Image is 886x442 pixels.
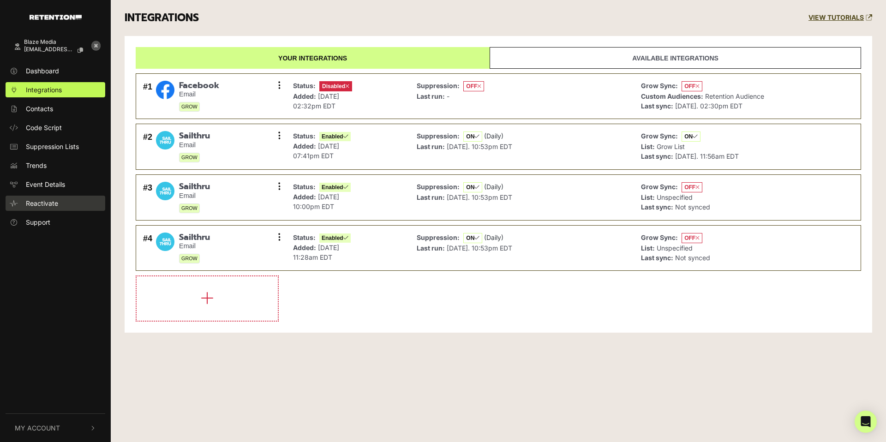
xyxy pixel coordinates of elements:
[675,152,739,160] span: [DATE]. 11:56am EDT
[125,12,199,24] h3: INTEGRATIONS
[641,183,678,191] strong: Grow Sync:
[463,182,482,192] span: ON
[293,92,316,100] strong: Added:
[417,82,460,90] strong: Suppression:
[855,411,877,433] div: Open Intercom Messenger
[417,132,460,140] strong: Suppression:
[641,82,678,90] strong: Grow Sync:
[682,131,700,142] span: ON
[705,92,764,100] span: Retention Audience
[319,233,351,243] span: Enabled
[808,14,872,22] a: VIEW TUTORIALS
[293,193,316,201] strong: Added:
[641,143,655,150] strong: List:
[156,81,174,99] img: Facebook
[417,92,445,100] strong: Last run:
[26,142,79,151] span: Suppression Lists
[293,193,339,210] span: [DATE] 10:00pm EDT
[293,183,316,191] strong: Status:
[675,254,710,262] span: Not synced
[26,217,50,227] span: Support
[179,233,210,243] span: Sailthru
[179,90,219,98] small: Email
[179,153,200,162] span: GROW
[179,141,210,149] small: Email
[156,131,174,149] img: Sailthru
[179,182,210,192] span: Sailthru
[675,102,742,110] span: [DATE]. 02:30pm EDT
[447,143,512,150] span: [DATE]. 10:53pm EDT
[26,66,59,76] span: Dashboard
[682,233,702,243] span: OFF
[641,102,673,110] strong: Last sync:
[641,92,703,100] strong: Custom Audiences:
[136,47,490,69] a: Your integrations
[657,193,693,201] span: Unspecified
[463,233,482,243] span: ON
[30,15,82,20] img: Retention.com
[26,85,62,95] span: Integrations
[6,177,105,192] a: Event Details
[6,82,105,97] a: Integrations
[24,46,74,53] span: [EMAIL_ADDRESS][DOMAIN_NAME]
[641,193,655,201] strong: List:
[417,244,445,252] strong: Last run:
[156,233,174,251] img: Sailthru
[26,179,65,189] span: Event Details
[6,414,105,442] button: My Account
[417,183,460,191] strong: Suppression:
[26,161,47,170] span: Trends
[490,47,861,69] a: Available integrations
[293,233,316,241] strong: Status:
[641,152,673,160] strong: Last sync:
[463,131,482,142] span: ON
[682,182,702,192] span: OFF
[6,35,87,60] a: Blaze Media [EMAIL_ADDRESS][DOMAIN_NAME]
[657,244,693,252] span: Unspecified
[641,233,678,241] strong: Grow Sync:
[293,132,316,140] strong: Status:
[319,81,352,91] span: Disabled
[447,193,512,201] span: [DATE]. 10:53pm EDT
[179,192,210,200] small: Email
[143,182,152,213] div: #3
[417,143,445,150] strong: Last run:
[319,132,351,141] span: Enabled
[447,244,512,252] span: [DATE]. 10:53pm EDT
[641,254,673,262] strong: Last sync:
[156,182,174,200] img: Sailthru
[293,92,339,110] span: [DATE] 02:32pm EDT
[293,244,339,261] span: [DATE] 11:28am EDT
[675,203,710,211] span: Not synced
[26,198,58,208] span: Reactivate
[6,120,105,135] a: Code Script
[24,39,90,45] div: Blaze Media
[143,233,152,264] div: #4
[484,183,503,191] span: (Daily)
[484,233,503,241] span: (Daily)
[179,102,200,112] span: GROW
[143,81,152,112] div: #1
[6,196,105,211] a: Reactivate
[463,81,484,91] span: OFF
[143,131,152,162] div: #2
[293,82,316,90] strong: Status:
[179,131,210,141] span: Sailthru
[26,123,62,132] span: Code Script
[6,215,105,230] a: Support
[293,142,316,150] strong: Added:
[641,132,678,140] strong: Grow Sync:
[179,242,210,250] small: Email
[179,203,200,213] span: GROW
[417,193,445,201] strong: Last run:
[6,139,105,154] a: Suppression Lists
[417,233,460,241] strong: Suppression:
[657,143,685,150] span: Grow List
[6,101,105,116] a: Contacts
[179,81,219,91] span: Facebook
[682,81,702,91] span: OFF
[484,132,503,140] span: (Daily)
[26,104,53,113] span: Contacts
[447,92,449,100] span: -
[15,423,60,433] span: My Account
